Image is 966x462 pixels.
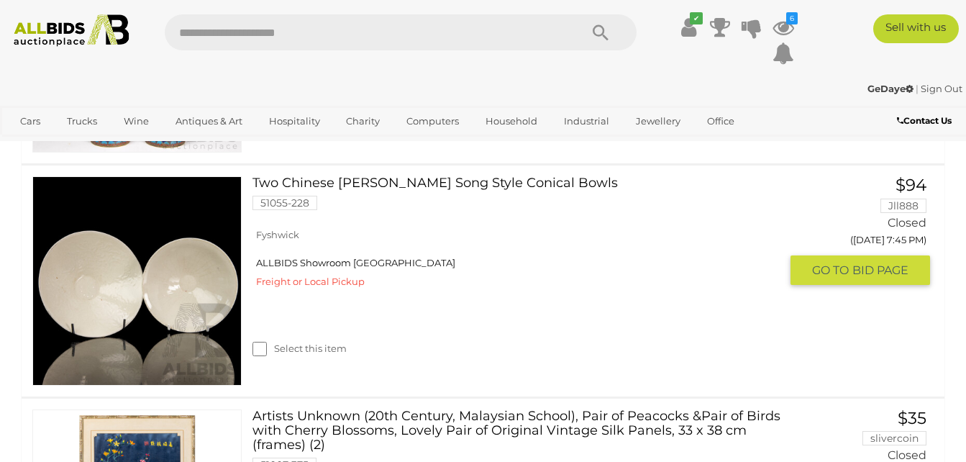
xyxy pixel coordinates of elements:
span: | [916,83,919,94]
a: $94 Jll888 Closed ([DATE] 7:45 PM) GO TOBID PAGE [801,176,930,286]
a: Industrial [555,109,619,133]
a: Office [698,109,744,133]
a: Household [476,109,547,133]
a: Hospitality [260,109,329,133]
span: $35 [898,408,926,428]
a: Trucks [58,109,106,133]
a: Computers [397,109,468,133]
img: Allbids.com.au [7,14,136,47]
a: GeDaye [867,83,916,94]
a: ✔ [678,14,699,40]
strong: GeDaye [867,83,913,94]
a: [GEOGRAPHIC_DATA] [67,133,188,157]
a: Contact Us [897,113,955,129]
span: GO TO [812,263,852,278]
label: Select this item [252,342,347,355]
button: Search [565,14,637,50]
a: Sports [11,133,59,157]
a: 6 [773,14,794,40]
a: Sell with us [873,14,959,43]
b: Contact Us [897,115,952,126]
span: $94 [896,175,926,195]
i: ✔ [690,12,703,24]
a: Jewellery [626,109,690,133]
a: Sign Out [921,83,962,94]
a: Cars [11,109,50,133]
button: GO TOBID PAGE [790,255,930,285]
a: Wine [114,109,158,133]
a: Antiques & Art [166,109,252,133]
i: 6 [786,12,798,24]
a: Two Chinese [PERSON_NAME] Song Style Conical Bowls 51055-228 [263,176,780,221]
span: BID PAGE [852,263,908,278]
a: Charity [337,109,389,133]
